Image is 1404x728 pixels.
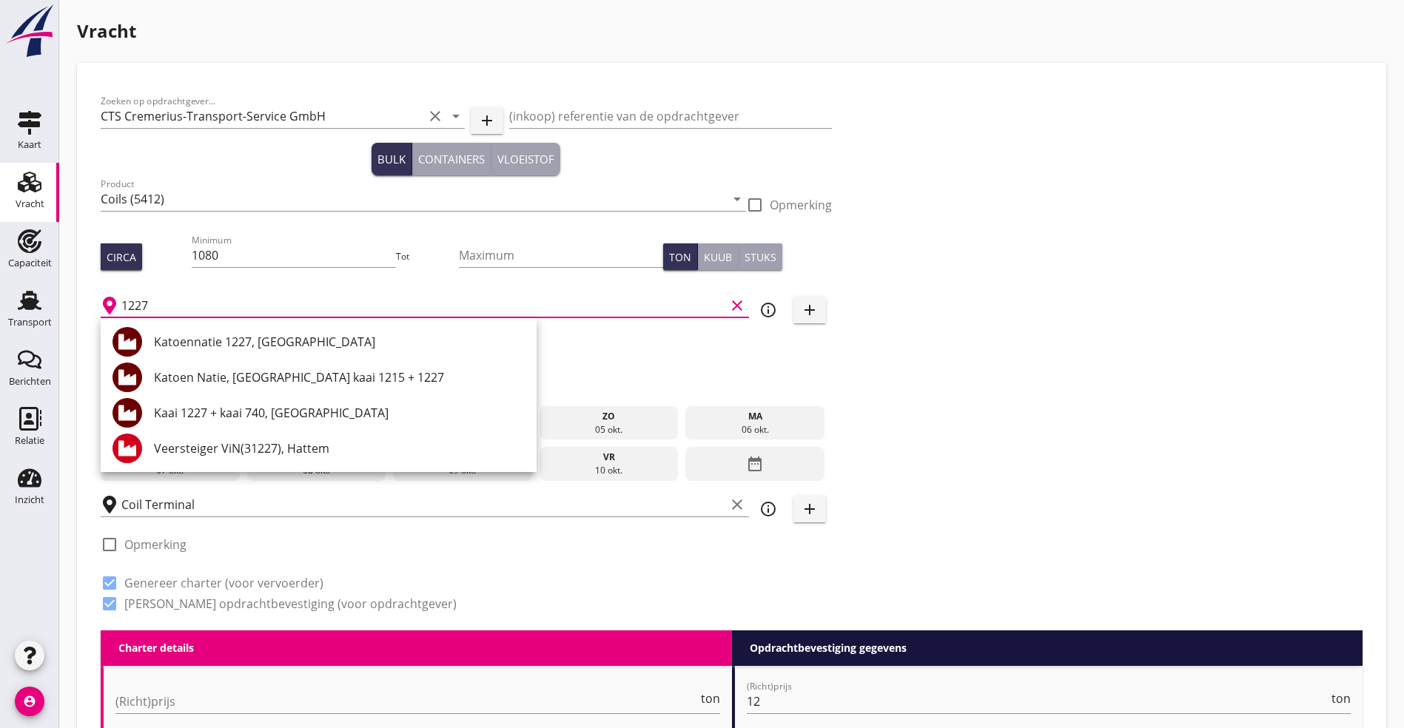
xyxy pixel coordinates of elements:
[728,297,746,314] i: clear
[124,576,323,590] label: Genereer charter (voor vervoerder)
[759,301,777,319] i: info_outline
[15,687,44,716] i: account_circle
[16,199,44,209] div: Vracht
[543,410,674,423] div: zo
[377,151,406,168] div: Bulk
[759,500,777,518] i: info_outline
[497,151,554,168] div: Vloeistof
[124,537,187,552] label: Opmerking
[543,451,674,464] div: vr
[15,495,44,505] div: Inzicht
[372,143,412,175] button: Bulk
[121,294,725,317] input: Laadplaats
[412,143,491,175] button: Containers
[689,423,821,437] div: 06 okt.
[8,317,52,327] div: Transport
[3,4,56,58] img: logo-small.a267ee39.svg
[101,104,423,128] input: Zoeken op opdrachtgever...
[801,301,819,319] i: add
[689,410,821,423] div: ma
[154,404,525,422] div: Kaai 1227 + kaai 740, [GEOGRAPHIC_DATA]
[728,496,746,513] i: clear
[77,18,1386,44] h1: Vracht
[18,140,41,149] div: Kaart
[739,243,782,270] button: Stuks
[115,690,698,713] input: (Richt)prijs
[154,333,525,351] div: Katoennatie 1227, [GEOGRAPHIC_DATA]
[8,258,52,268] div: Capaciteit
[459,243,662,267] input: Maximum
[509,104,832,128] input: (inkoop) referentie van de opdrachtgever
[101,187,725,211] input: Product
[9,377,51,386] div: Berichten
[543,464,674,477] div: 10 okt.
[669,249,691,265] div: Ton
[154,439,525,457] div: Veersteiger ViN(31227), Hattem
[154,368,525,386] div: Katoen Natie, [GEOGRAPHIC_DATA] kaai 1215 + 1227
[124,596,457,611] label: [PERSON_NAME] opdrachtbevestiging (voor opdrachtgever)
[701,692,720,704] span: ton
[747,690,1329,713] input: (Richt)prijs
[491,143,560,175] button: Vloeistof
[1331,692,1351,704] span: ton
[745,249,776,265] div: Stuks
[396,250,459,263] div: Tot
[728,190,746,208] i: arrow_drop_down
[447,107,465,125] i: arrow_drop_down
[478,112,496,129] i: add
[15,436,44,445] div: Relatie
[704,249,732,265] div: Kuub
[663,243,698,270] button: Ton
[121,493,725,516] input: Losplaats
[418,151,485,168] div: Containers
[543,423,674,437] div: 05 okt.
[192,243,395,267] input: Minimum
[770,198,832,212] label: Opmerking
[801,500,819,518] i: add
[426,107,444,125] i: clear
[101,243,142,270] button: Circa
[107,249,136,265] div: Circa
[698,243,739,270] button: Kuub
[746,451,764,477] i: date_range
